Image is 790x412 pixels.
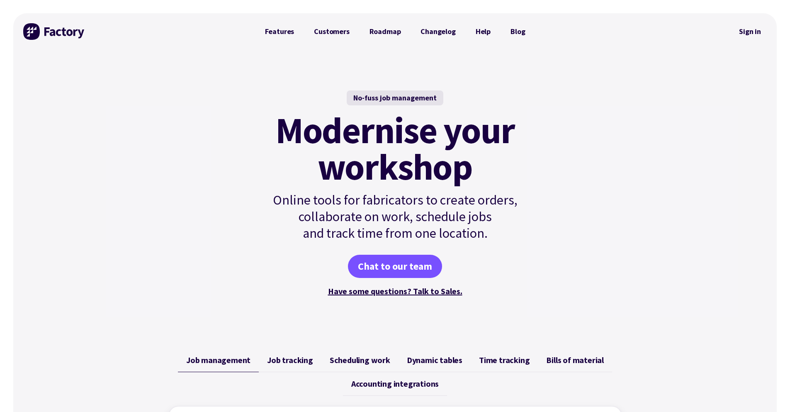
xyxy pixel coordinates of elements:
a: Help [466,23,501,40]
a: Changelog [411,23,465,40]
span: Job tracking [267,355,313,365]
a: Blog [501,23,535,40]
span: Time tracking [479,355,530,365]
span: Bills of material [546,355,604,365]
a: Roadmap [360,23,411,40]
a: Chat to our team [348,255,442,278]
span: Dynamic tables [407,355,462,365]
span: Scheduling work [330,355,390,365]
nav: Secondary Navigation [733,22,767,41]
a: Have some questions? Talk to Sales. [328,286,462,296]
a: Sign in [733,22,767,41]
nav: Primary Navigation [255,23,535,40]
span: Accounting integrations [351,379,439,389]
a: Features [255,23,304,40]
img: Factory [23,23,85,40]
mark: Modernise your workshop [275,112,515,185]
div: No-fuss job management [347,90,443,105]
p: Online tools for fabricators to create orders, collaborate on work, schedule jobs and track time ... [255,192,535,241]
a: Customers [304,23,359,40]
span: Job management [186,355,250,365]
